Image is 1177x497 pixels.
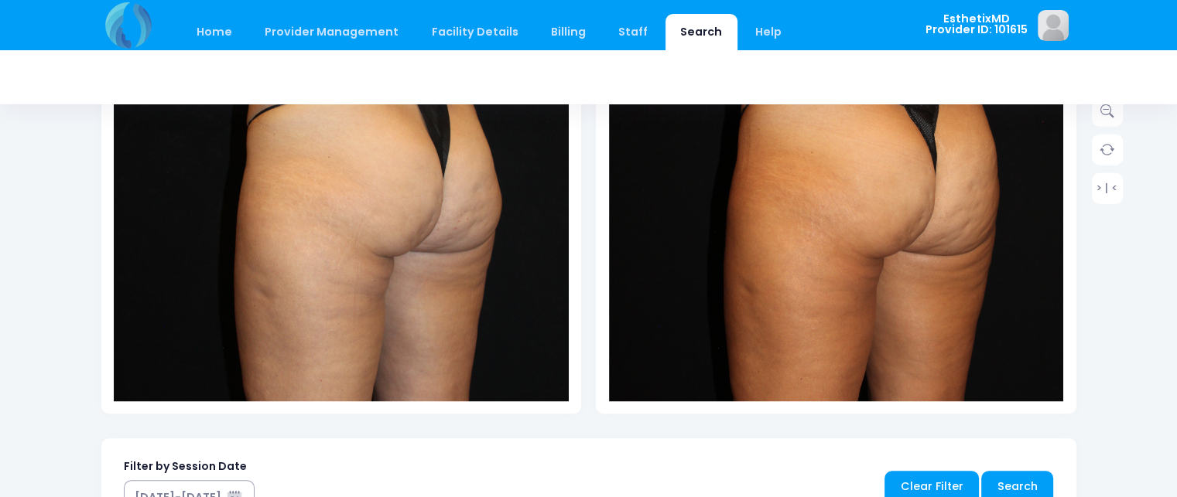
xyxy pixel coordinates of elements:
a: Help [740,14,796,50]
a: > | < [1092,172,1123,203]
a: Provider Management [250,14,414,50]
a: Billing [535,14,600,50]
span: EsthetixMD Provider ID: 101615 [926,13,1028,36]
img: image [1038,10,1069,41]
label: Filter by Session Date [124,458,247,475]
a: Search [665,14,737,50]
a: Facility Details [416,14,533,50]
a: Home [182,14,248,50]
a: Staff [604,14,663,50]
